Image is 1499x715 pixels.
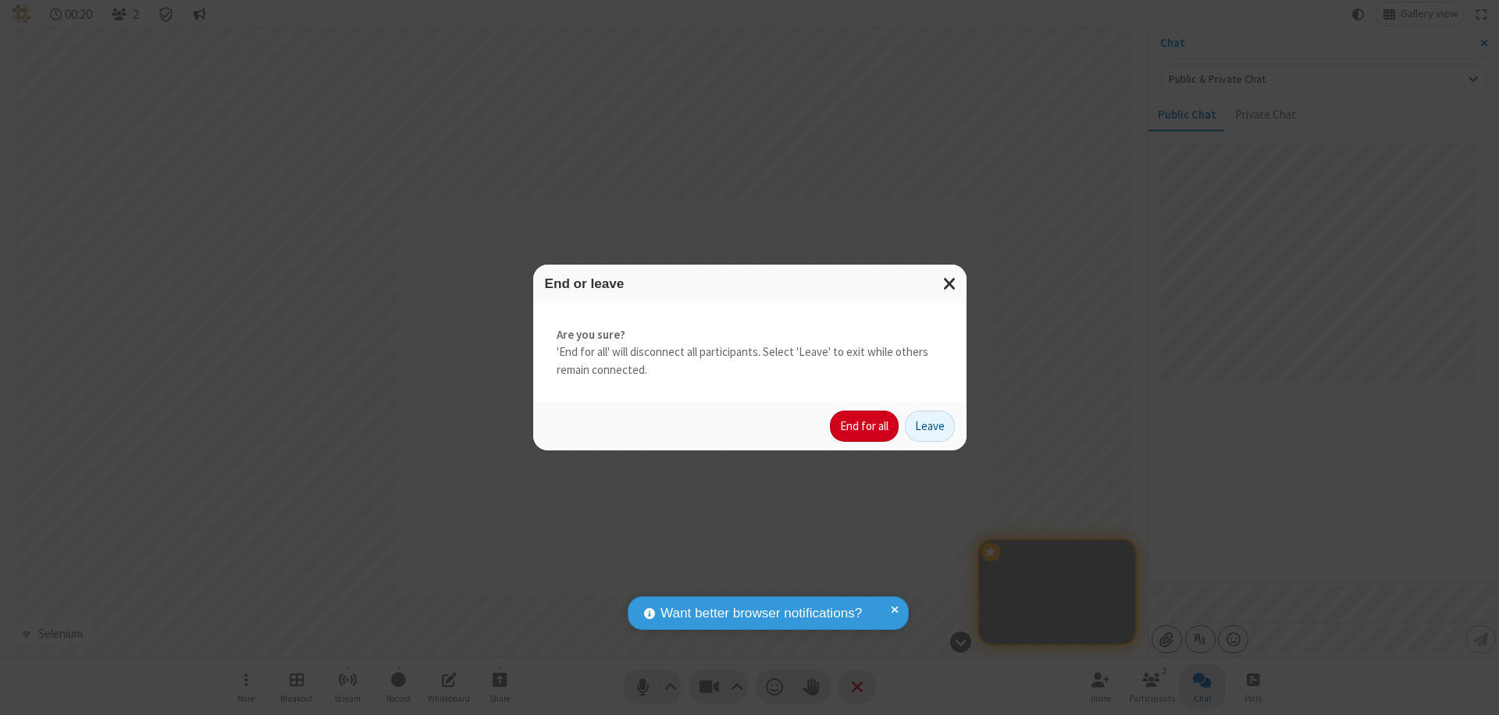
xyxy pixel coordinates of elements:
button: Leave [905,411,955,442]
div: 'End for all' will disconnect all participants. Select 'Leave' to exit while others remain connec... [533,303,967,403]
button: End for all [830,411,899,442]
button: Close modal [934,265,967,303]
span: Want better browser notifications? [660,603,862,624]
strong: Are you sure? [557,326,943,344]
h3: End or leave [545,276,955,291]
